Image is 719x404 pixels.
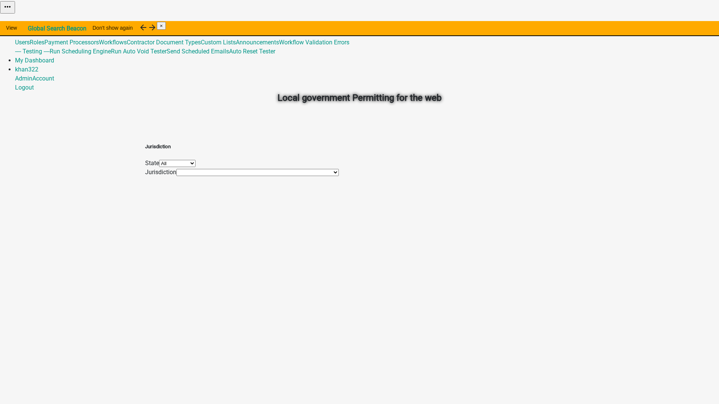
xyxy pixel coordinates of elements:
h2: Local government Permitting for the web [151,91,568,105]
button: Don't show again [86,21,139,35]
i: arrow_forward [148,23,157,32]
label: Jurisdiction [145,169,176,176]
strong: Global Search Beacon [28,25,86,32]
i: arrow_back [139,23,148,32]
button: Close [157,22,166,30]
span: × [160,23,163,29]
h5: Jurisdiction [145,143,339,150]
label: State [145,159,159,167]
